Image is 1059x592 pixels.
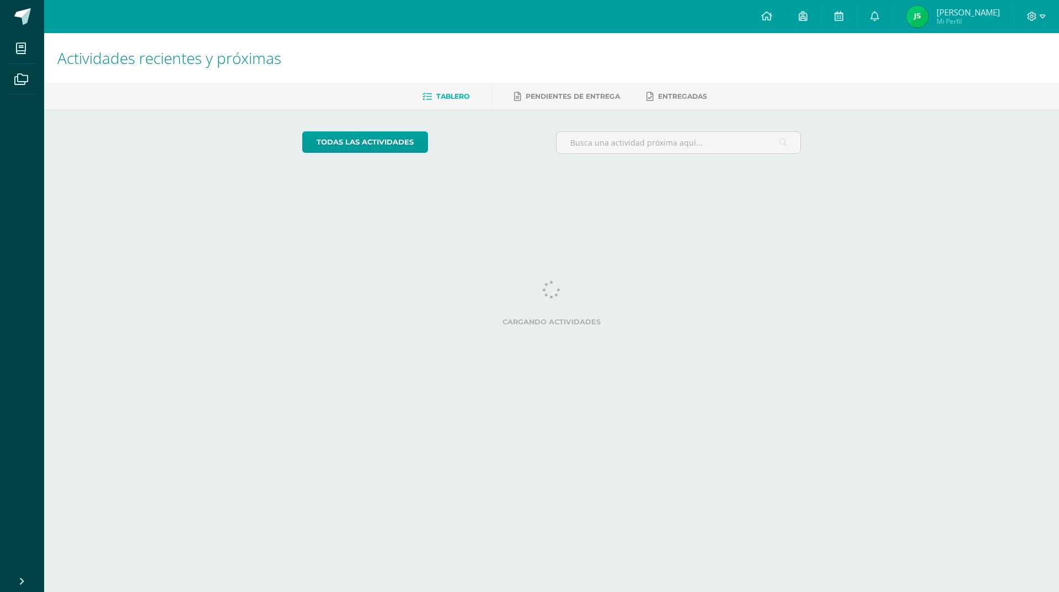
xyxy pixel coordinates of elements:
[557,132,801,153] input: Busca una actividad próxima aquí...
[302,131,428,153] a: todas las Actividades
[436,92,469,100] span: Tablero
[514,88,620,105] a: Pendientes de entrega
[302,318,801,326] label: Cargando actividades
[57,47,281,68] span: Actividades recientes y próximas
[526,92,620,100] span: Pendientes de entrega
[937,17,1000,26] span: Mi Perfil
[658,92,707,100] span: Entregadas
[937,7,1000,18] span: [PERSON_NAME]
[906,6,928,28] img: 9b69a278dd04f09ccaf054877617be81.png
[422,88,469,105] a: Tablero
[646,88,707,105] a: Entregadas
